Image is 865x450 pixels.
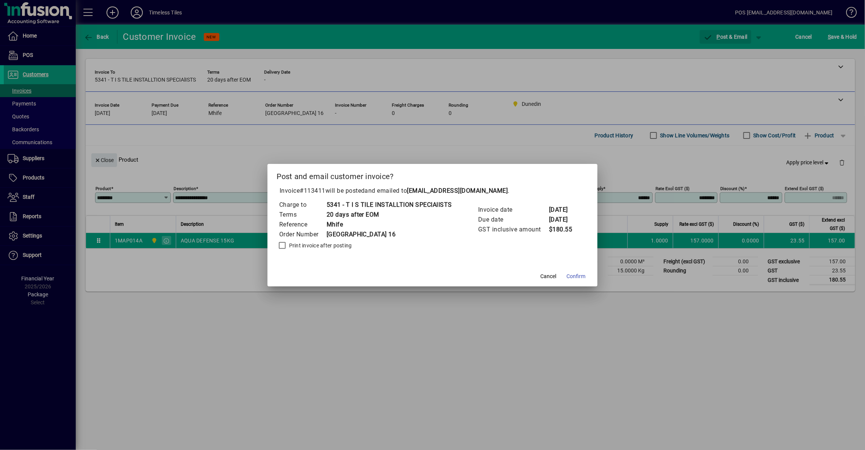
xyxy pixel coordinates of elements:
[563,270,588,283] button: Confirm
[279,230,326,239] td: Order Number
[549,225,579,234] td: $180.55
[279,210,326,220] td: Terms
[540,272,556,280] span: Cancel
[279,220,326,230] td: Reference
[326,220,452,230] td: Mhife
[288,242,352,249] label: Print invoice after posting
[300,187,325,194] span: #113411
[326,230,452,239] td: [GEOGRAPHIC_DATA] 16
[478,225,549,234] td: GST inclusive amount
[326,200,452,210] td: 5341 - T I S TILE INSTALLTION SPECIAlISTS
[478,215,549,225] td: Due date
[277,186,589,195] p: Invoice will be posted .
[566,272,585,280] span: Confirm
[478,205,549,215] td: Invoice date
[549,215,579,225] td: [DATE]
[279,200,326,210] td: Charge to
[536,270,560,283] button: Cancel
[365,187,508,194] span: and emailed to
[326,210,452,220] td: 20 days after EOM
[407,187,508,194] b: [EMAIL_ADDRESS][DOMAIN_NAME]
[267,164,598,186] h2: Post and email customer invoice?
[549,205,579,215] td: [DATE]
